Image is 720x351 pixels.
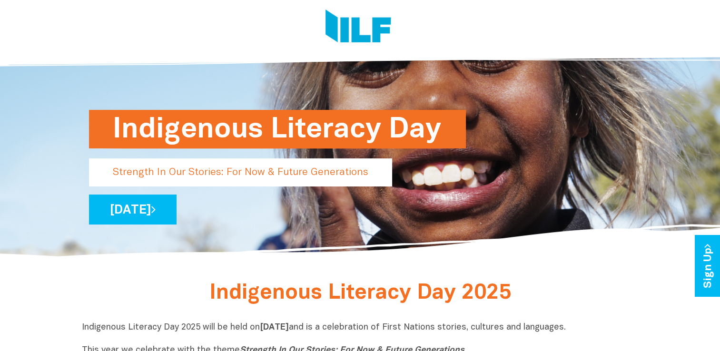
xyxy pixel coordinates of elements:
[260,323,289,331] b: [DATE]
[113,110,442,148] h1: Indigenous Literacy Day
[325,10,391,45] img: Logo
[89,158,392,186] p: Strength In Our Stories: For Now & Future Generations
[89,195,177,224] a: [DATE]
[209,283,511,303] span: Indigenous Literacy Day 2025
